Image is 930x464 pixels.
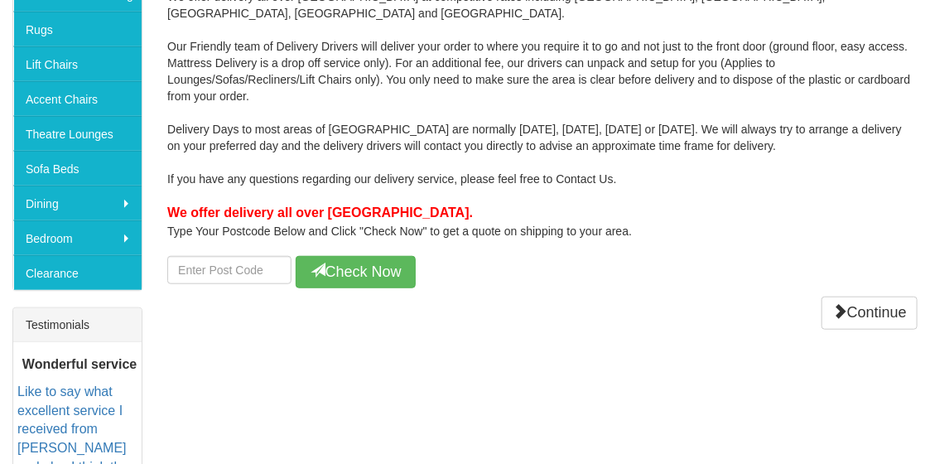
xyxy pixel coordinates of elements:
button: Check Now [296,256,416,289]
a: Dining [13,186,142,220]
a: Clearance [13,255,142,290]
div: Testimonials [13,308,142,342]
b: Wonderful service [22,357,137,371]
a: Lift Chairs [13,46,142,81]
b: We offer delivery all over [GEOGRAPHIC_DATA]. [167,205,473,220]
a: Bedroom [13,220,142,255]
a: Theatre Lounges [13,116,142,151]
input: Enter Postcode [167,256,292,284]
a: Continue [822,297,918,330]
a: Rugs [13,12,142,46]
a: Sofa Beds [13,151,142,186]
a: Accent Chairs [13,81,142,116]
